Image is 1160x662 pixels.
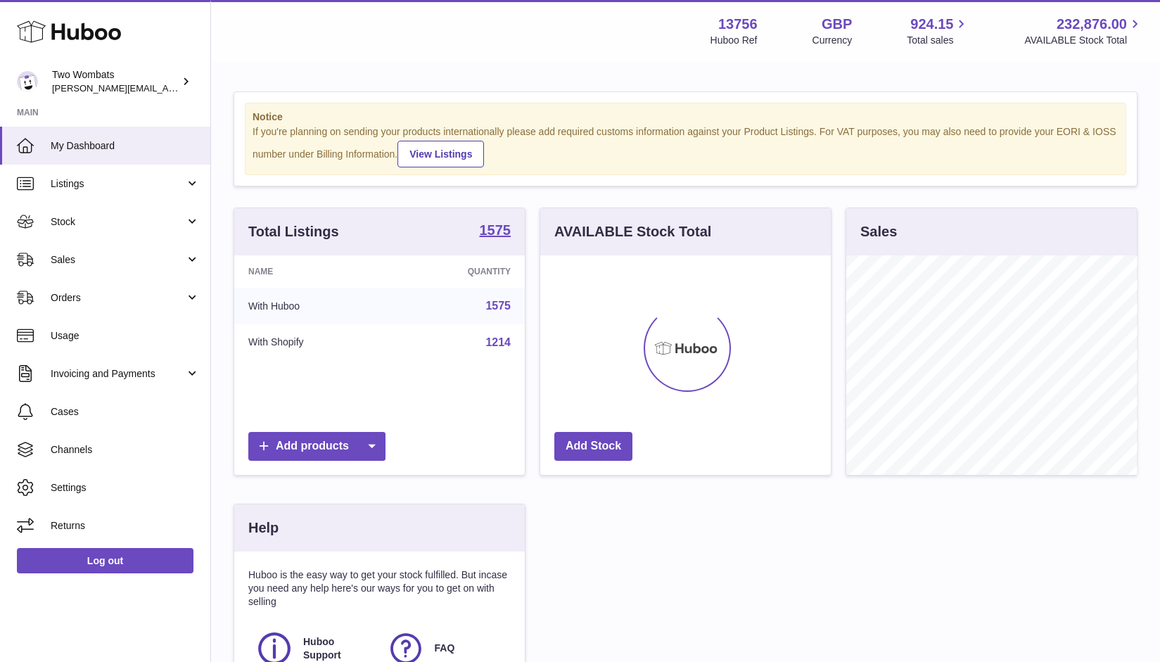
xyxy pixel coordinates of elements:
[51,329,200,343] span: Usage
[253,125,1118,167] div: If you're planning on sending your products internationally please add required customs informati...
[812,34,853,47] div: Currency
[234,288,391,324] td: With Huboo
[234,255,391,288] th: Name
[391,255,525,288] th: Quantity
[485,300,511,312] a: 1575
[248,432,385,461] a: Add products
[397,141,484,167] a: View Listings
[51,405,200,419] span: Cases
[303,635,371,662] span: Huboo Support
[1024,15,1143,47] a: 232,876.00 AVAILABLE Stock Total
[51,253,185,267] span: Sales
[1024,34,1143,47] span: AVAILABLE Stock Total
[51,367,185,381] span: Invoicing and Payments
[860,222,897,241] h3: Sales
[253,110,1118,124] strong: Notice
[234,324,391,361] td: With Shopify
[52,82,357,94] span: [PERSON_NAME][EMAIL_ADDRESS][PERSON_NAME][DOMAIN_NAME]
[248,518,279,537] h3: Help
[554,222,711,241] h3: AVAILABLE Stock Total
[51,443,200,457] span: Channels
[480,223,511,237] strong: 1575
[718,15,758,34] strong: 13756
[710,34,758,47] div: Huboo Ref
[910,15,953,34] span: 924.15
[51,519,200,533] span: Returns
[51,481,200,495] span: Settings
[51,177,185,191] span: Listings
[248,222,339,241] h3: Total Listings
[435,642,455,655] span: FAQ
[51,291,185,305] span: Orders
[485,336,511,348] a: 1214
[17,71,38,92] img: philip.carroll@twowombats.com
[480,223,511,240] a: 1575
[907,34,969,47] span: Total sales
[17,548,193,573] a: Log out
[554,432,632,461] a: Add Stock
[907,15,969,47] a: 924.15 Total sales
[1057,15,1127,34] span: 232,876.00
[51,139,200,153] span: My Dashboard
[248,568,511,609] p: Huboo is the easy way to get your stock fulfilled. But incase you need any help here's our ways f...
[822,15,852,34] strong: GBP
[51,215,185,229] span: Stock
[52,68,179,95] div: Two Wombats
